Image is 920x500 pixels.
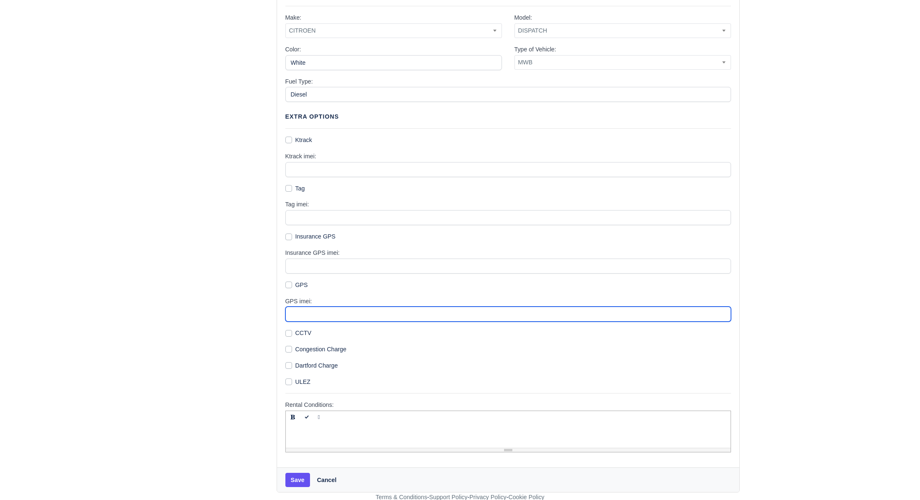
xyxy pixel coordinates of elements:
span: MWB [514,55,731,70]
label: Rental Conditions: [285,400,334,410]
label: GPS [295,280,308,290]
span: MWB [515,57,731,68]
label: Congestion Charge [295,345,347,354]
label: ULEZ [295,377,310,387]
label: Model: [514,13,532,23]
label: Type of Vehicle: [514,45,557,54]
label: Dartford Charge [295,361,338,371]
label: Tag imei: [285,200,309,209]
strong: Extra Options [285,113,339,120]
label: Fuel Type: [285,77,313,86]
button: Underline (⌘+U) [313,411,328,423]
button: Bold (⌘+B) [286,411,300,423]
a: Cancel [312,473,342,487]
label: Ktrack imei: [285,152,316,161]
label: Ktrack [295,135,312,145]
label: Color: [285,45,301,54]
label: Make: [285,13,302,23]
label: GPS imei: [285,297,312,306]
button: Italic (⌘+I) [300,411,314,423]
label: Insurance GPS imei: [285,248,340,258]
label: CCTV [295,328,312,338]
span: DISPATCH [515,25,731,36]
span: CITROEN [285,23,502,38]
iframe: Chat Widget [770,404,920,500]
span: DISPATCH [514,23,731,38]
label: Insurance GPS [295,232,336,241]
div: Resize [286,448,731,452]
button: Save [285,473,310,487]
label: Tag [295,184,305,193]
span: CITROEN [286,25,502,36]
